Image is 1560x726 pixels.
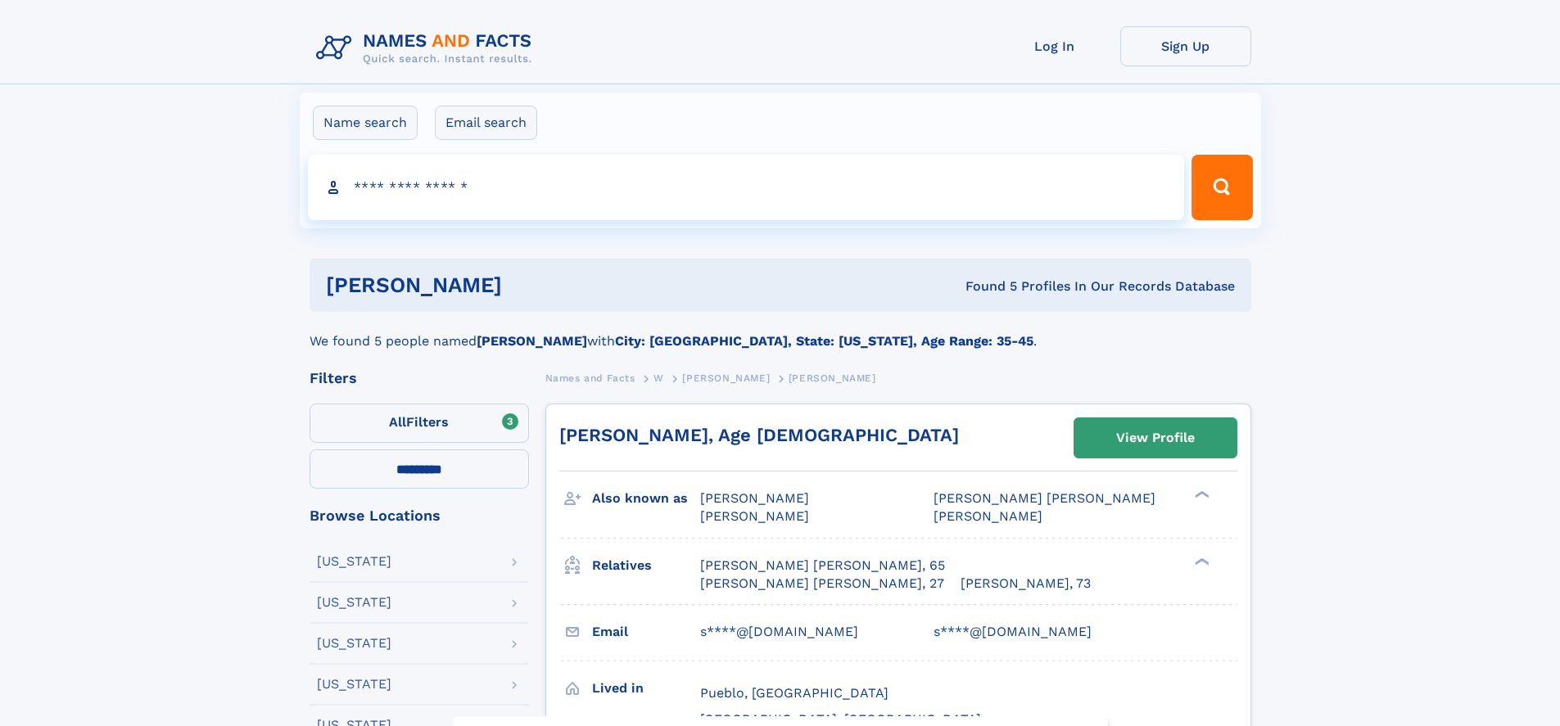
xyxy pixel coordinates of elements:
[1191,155,1252,220] button: Search Button
[700,490,809,506] span: [PERSON_NAME]
[989,26,1120,66] a: Log In
[592,618,700,646] h3: Email
[653,368,664,388] a: W
[653,372,664,384] span: W
[310,404,529,443] label: Filters
[313,106,418,140] label: Name search
[310,371,529,386] div: Filters
[961,575,1091,593] a: [PERSON_NAME], 73
[317,637,391,650] div: [US_STATE]
[615,333,1033,349] b: City: [GEOGRAPHIC_DATA], State: [US_STATE], Age Range: 35-45
[317,555,391,568] div: [US_STATE]
[310,312,1251,351] div: We found 5 people named with .
[1120,26,1251,66] a: Sign Up
[317,678,391,691] div: [US_STATE]
[310,508,529,523] div: Browse Locations
[1191,489,1210,500] div: ❯
[326,275,734,295] h1: [PERSON_NAME]
[592,674,700,702] h3: Lived in
[682,372,770,384] span: [PERSON_NAME]
[559,425,959,445] a: [PERSON_NAME], Age [DEMOGRAPHIC_DATA]
[682,368,770,388] a: [PERSON_NAME]
[1191,556,1210,566] div: ❯
[545,368,635,388] a: Names and Facts
[934,508,1042,524] span: [PERSON_NAME]
[310,26,545,70] img: Logo Names and Facts
[1074,418,1237,458] a: View Profile
[435,106,537,140] label: Email search
[389,414,406,430] span: All
[592,552,700,579] h3: Relatives
[789,372,876,384] span: [PERSON_NAME]
[317,596,391,609] div: [US_STATE]
[700,685,889,701] span: Pueblo, [GEOGRAPHIC_DATA]
[700,508,809,524] span: [PERSON_NAME]
[1116,419,1195,457] div: View Profile
[934,490,1155,506] span: [PERSON_NAME] [PERSON_NAME]
[700,557,945,575] a: [PERSON_NAME] [PERSON_NAME], 65
[700,575,944,593] a: [PERSON_NAME] [PERSON_NAME], 27
[734,277,1235,295] div: Found 5 Profiles In Our Records Database
[308,155,1185,220] input: search input
[477,333,587,349] b: [PERSON_NAME]
[592,485,700,512] h3: Also known as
